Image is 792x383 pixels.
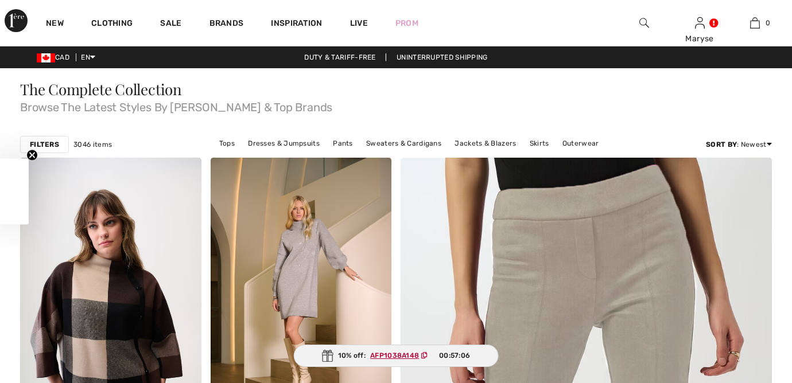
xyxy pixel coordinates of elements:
[209,18,244,30] a: Brands
[695,17,705,28] a: Sign In
[728,16,782,30] a: 0
[524,136,555,151] a: Skirts
[271,18,322,30] span: Inspiration
[449,136,522,151] a: Jackets & Blazers
[706,140,737,148] strong: Sort By
[73,139,112,150] span: 3046 items
[20,97,772,113] span: Browse The Latest Styles By [PERSON_NAME] & Top Brands
[81,53,95,61] span: EN
[360,136,447,151] a: Sweaters & Cardigans
[37,53,55,62] img: Canadian Dollar
[350,17,368,29] a: Live
[695,16,705,30] img: My Info
[160,18,181,30] a: Sale
[5,9,28,32] img: 1ère Avenue
[30,139,59,150] strong: Filters
[322,350,333,362] img: Gift.svg
[557,136,605,151] a: Outerwear
[766,18,770,28] span: 0
[750,16,760,30] img: My Bag
[37,53,74,61] span: CAD
[706,139,772,150] div: : Newest
[46,18,64,30] a: New
[91,18,133,30] a: Clothing
[639,16,649,30] img: search the website
[213,136,240,151] a: Tops
[395,17,418,29] a: Prom
[439,350,470,361] span: 00:57:06
[327,136,359,151] a: Pants
[26,150,38,161] button: Close teaser
[673,33,727,45] div: Maryse
[370,351,419,359] ins: AFP1038A148
[20,79,182,99] span: The Complete Collection
[242,136,325,151] a: Dresses & Jumpsuits
[294,345,499,367] div: 10% off:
